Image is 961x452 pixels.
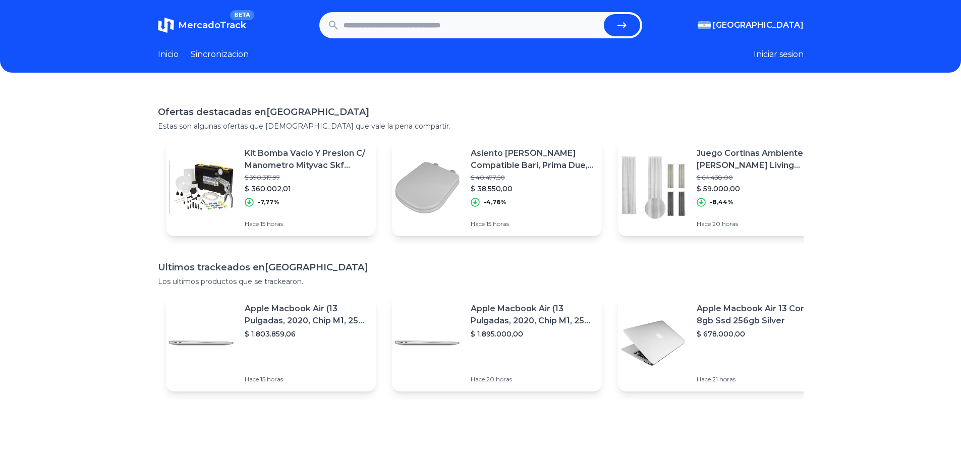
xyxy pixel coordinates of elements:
p: Hace 15 horas [245,220,368,228]
p: Hace 20 horas [471,375,594,383]
p: $ 1.895.000,00 [471,329,594,339]
a: Featured imageJuego Cortinas Ambiente [PERSON_NAME] Living Dormitorio Amalfi$ 64.438,00$ 59.000,0... [618,139,828,236]
span: MercadoTrack [178,20,246,31]
p: $ 360.002,01 [245,184,368,194]
p: Hace 21 horas [697,375,820,383]
p: $ 59.000,00 [697,184,820,194]
p: Juego Cortinas Ambiente [PERSON_NAME] Living Dormitorio Amalfi [697,147,820,172]
p: $ 40.477,50 [471,174,594,182]
p: $ 64.438,00 [697,174,820,182]
p: Hace 15 horas [245,375,368,383]
p: Hace 20 horas [697,220,820,228]
h1: Ultimos trackeados en [GEOGRAPHIC_DATA] [158,260,804,274]
a: Inicio [158,48,179,61]
img: Featured image [618,308,689,378]
a: Featured imageApple Macbook Air (13 Pulgadas, 2020, Chip M1, 256 Gb De Ssd, 8 Gb De Ram) - Plata$... [166,295,376,391]
img: MercadoTrack [158,17,174,33]
p: -4,76% [484,198,506,206]
p: $ 1.803.859,06 [245,329,368,339]
img: Featured image [392,152,463,223]
span: BETA [230,10,254,20]
img: Featured image [166,152,237,223]
a: Featured imageApple Macbook Air 13 Core I5 8gb Ssd 256gb Silver$ 678.000,00Hace 21 horas [618,295,828,391]
p: -7,77% [258,198,279,206]
img: Featured image [618,152,689,223]
span: [GEOGRAPHIC_DATA] [713,19,804,31]
p: $ 390.317,97 [245,174,368,182]
p: -8,44% [710,198,733,206]
button: Iniciar sesion [754,48,804,61]
img: Argentina [698,21,711,29]
p: Apple Macbook Air (13 Pulgadas, 2020, Chip M1, 256 Gb De Ssd, 8 Gb De Ram) - Plata [245,303,368,327]
p: Estas son algunas ofertas que [DEMOGRAPHIC_DATA] que vale la pena compartir. [158,121,804,131]
img: Featured image [166,308,237,378]
a: Featured imageApple Macbook Air (13 Pulgadas, 2020, Chip M1, 256 Gb De Ssd, 8 Gb De Ram) - Plata$... [392,295,602,391]
p: $ 678.000,00 [697,329,820,339]
p: Apple Macbook Air 13 Core I5 8gb Ssd 256gb Silver [697,303,820,327]
p: $ 38.550,00 [471,184,594,194]
p: Apple Macbook Air (13 Pulgadas, 2020, Chip M1, 256 Gb De Ssd, 8 Gb De Ram) - Plata [471,303,594,327]
img: Featured image [392,308,463,378]
p: Asiento [PERSON_NAME] Compatible Bari, Prima Due, Vogue,terza [471,147,594,172]
a: Sincronizacion [191,48,249,61]
a: Featured imageAsiento [PERSON_NAME] Compatible Bari, Prima Due, Vogue,terza$ 40.477,50$ 38.550,00... [392,139,602,236]
a: MercadoTrackBETA [158,17,246,33]
p: Kit Bomba Vacio Y Presion C/ Manometro Mityvac Skf Lt/mv8500 [245,147,368,172]
button: [GEOGRAPHIC_DATA] [698,19,804,31]
p: Hace 15 horas [471,220,594,228]
p: Los ultimos productos que se trackearon. [158,276,804,287]
a: Featured imageKit Bomba Vacio Y Presion C/ Manometro Mityvac Skf Lt/mv8500$ 390.317,97$ 360.002,0... [166,139,376,236]
h1: Ofertas destacadas en [GEOGRAPHIC_DATA] [158,105,804,119]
